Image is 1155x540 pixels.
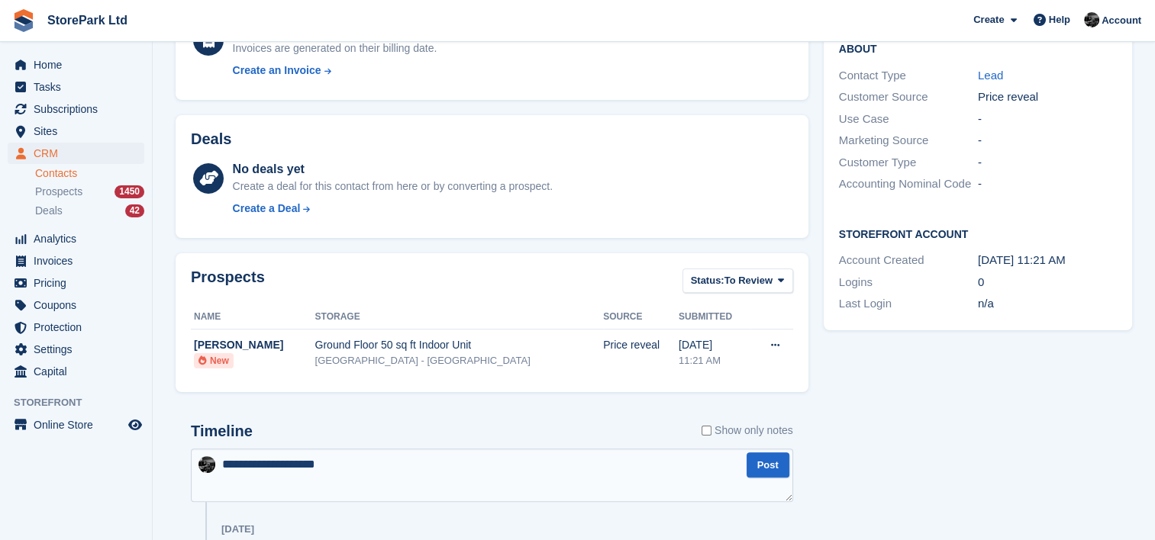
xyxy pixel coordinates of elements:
img: stora-icon-8386f47178a22dfd0bd8f6a31ec36ba5ce8667c1dd55bd0f319d3a0aa187defe.svg [12,9,35,32]
span: Prospects [35,185,82,199]
div: Logins [839,274,978,291]
h2: Deals [191,130,231,148]
div: Ground Floor 50 sq ft Indoor Unit [315,337,604,353]
div: n/a [978,295,1117,313]
input: Show only notes [702,423,711,439]
span: Online Store [34,414,125,436]
a: Preview store [126,416,144,434]
div: No deals yet [233,160,553,178]
a: Create a Deal [233,201,553,217]
h2: Storefront Account [839,226,1117,241]
div: Create a deal for this contact from here or by converting a prospect. [233,178,553,194]
div: 11:21 AM [679,353,750,368]
div: 0 [978,274,1117,291]
div: - [978,132,1117,149]
a: Prospects 1450 [35,184,144,200]
div: [PERSON_NAME] [194,337,315,353]
span: CRM [34,143,125,164]
a: menu [8,414,144,436]
span: Storefront [14,395,152,410]
span: Invoices [34,250,125,272]
a: menu [8,250,144,272]
button: Status: To Review [682,268,793,294]
a: Deals 42 [35,203,144,219]
span: Home [34,54,125,76]
a: Contacts [35,166,144,181]
a: menu [8,317,144,338]
span: Coupons [34,294,125,316]
div: Accounting Nominal Code [839,175,978,193]
a: menu [8,272,144,294]
span: Analytics [34,228,125,249]
li: New [194,353,234,368]
a: menu [8,121,144,142]
div: [DATE] [679,337,750,353]
div: 42 [125,204,144,217]
span: Protection [34,317,125,338]
div: Last Login [839,295,978,313]
span: Capital [34,361,125,382]
div: - [978,154,1117,172]
a: Lead [978,69,1003,82]
a: StorePark Ltd [41,8,134,33]
div: Contact Type [839,67,978,85]
div: 1450 [115,185,144,198]
a: menu [8,143,144,164]
div: Invoices are generated on their billing date. [233,40,437,56]
div: Create a Deal [233,201,301,217]
div: Account Created [839,252,978,269]
th: Source [603,305,679,329]
a: Create an Invoice [233,63,437,79]
span: Settings [34,339,125,360]
span: Status: [691,273,724,288]
th: Submitted [679,305,750,329]
h2: About [839,40,1117,56]
span: Create [973,12,1004,27]
a: menu [8,361,144,382]
div: - [978,175,1117,193]
th: Name [191,305,315,329]
span: Account [1102,13,1141,28]
span: Deals [35,204,63,218]
span: Sites [34,121,125,142]
h2: Prospects [191,268,265,297]
div: [DATE] [221,523,254,535]
div: Price reveal [603,337,679,353]
div: [DATE] 11:21 AM [978,252,1117,269]
a: menu [8,76,144,98]
a: menu [8,54,144,76]
h2: Timeline [191,423,253,440]
div: Use Case [839,111,978,128]
th: Storage [315,305,604,329]
div: Create an Invoice [233,63,321,79]
span: Subscriptions [34,98,125,120]
span: Tasks [34,76,125,98]
div: Marketing Source [839,132,978,149]
a: menu [8,339,144,360]
button: Post [747,452,789,477]
img: Ryan Mulcahy [1084,12,1099,27]
div: Customer Type [839,154,978,172]
div: - [978,111,1117,128]
span: Help [1049,12,1070,27]
div: [GEOGRAPHIC_DATA] - [GEOGRAPHIC_DATA] [315,353,604,368]
span: To Review [724,273,773,288]
a: menu [8,98,144,120]
div: Customer Source [839,88,978,106]
span: Pricing [34,272,125,294]
a: menu [8,294,144,316]
a: menu [8,228,144,249]
div: Price reveal [978,88,1117,106]
label: Show only notes [702,423,793,439]
img: Ryan Mulcahy [198,456,215,473]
